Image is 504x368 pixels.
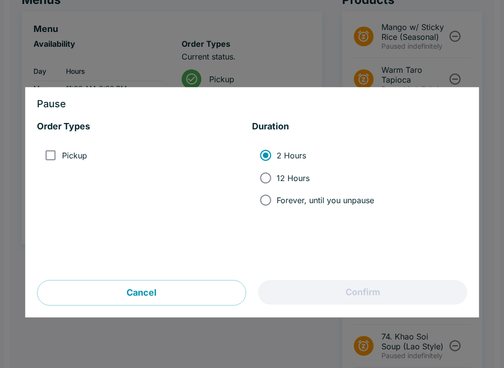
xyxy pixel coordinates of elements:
button: Cancel [37,280,246,306]
h5: Duration [252,121,467,133]
span: Pickup [62,151,87,160]
h5: Order Types [37,121,252,133]
span: 2 Hours [277,151,306,160]
h3: Pause [37,99,467,109]
span: 12 Hours [277,173,310,183]
span: Forever, until you unpause [277,195,374,205]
